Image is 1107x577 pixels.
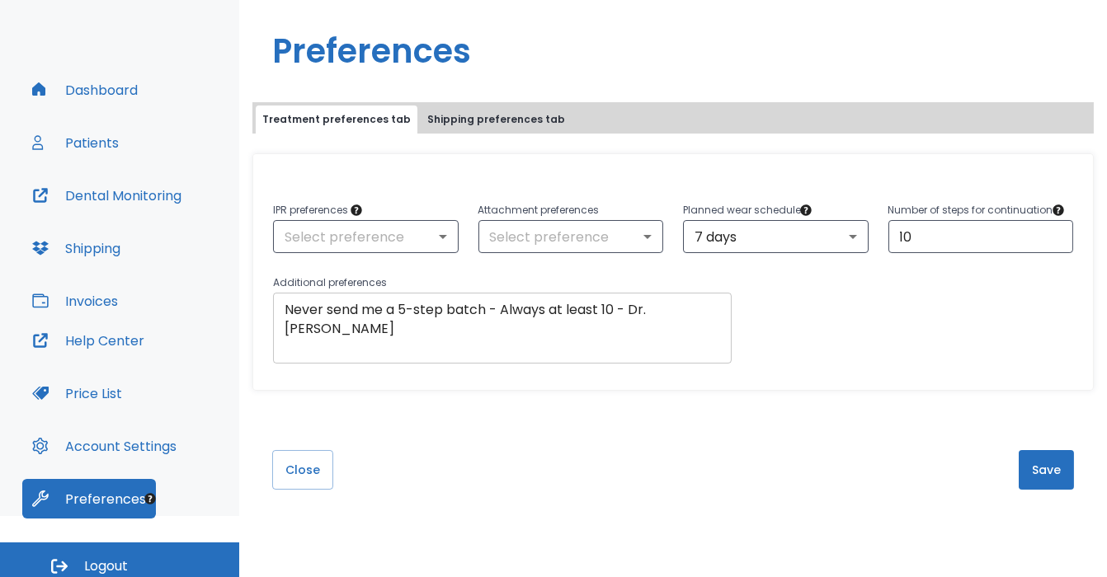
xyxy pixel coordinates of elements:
button: Account Settings [22,426,186,466]
button: Save [1019,450,1074,490]
div: Select preference [273,220,459,253]
button: Shipping [22,228,130,268]
button: Help Center [22,321,154,360]
button: Price List [22,373,132,413]
button: Dashboard [22,70,148,110]
div: tabs [256,106,1091,134]
div: Tooltip anchor [798,203,813,218]
button: Dental Monitoring [22,176,191,215]
div: Select preference [478,220,664,253]
p: Number of steps for continuation [888,200,1074,220]
button: Patients [22,123,129,162]
p: IPR preferences [273,200,459,220]
h1: Preferences [272,26,1107,76]
button: Invoices [22,281,128,321]
input: Enter number [888,220,1074,253]
button: Close [272,450,333,490]
textarea: Never send me a 5-step batch - Always at least 10 - Dr. [PERSON_NAME] [285,300,720,357]
div: 7 days [683,220,869,253]
button: Treatment preferences tab [256,106,417,134]
span: Logout [84,557,128,575]
button: Shipping preferences tab [421,106,572,134]
p: Planned wear schedule [683,200,869,220]
p: Attachment preferences [478,200,664,220]
div: Tooltip anchor [349,203,364,218]
div: Tooltip anchor [1051,203,1066,218]
p: Additional preferences [273,273,732,293]
div: Tooltip anchor [143,491,158,506]
button: Preferences [22,479,156,518]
